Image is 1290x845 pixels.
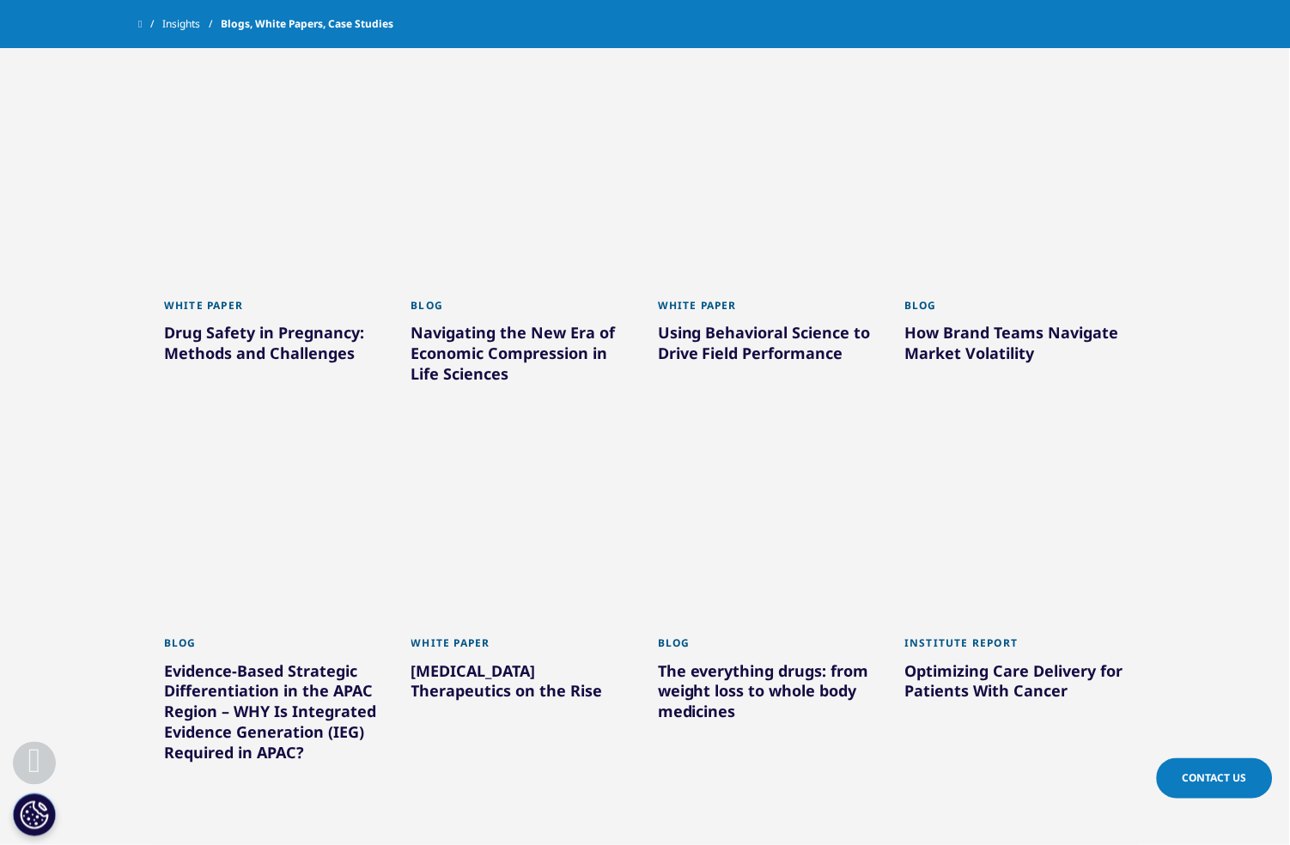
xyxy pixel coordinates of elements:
a: Blog The everything drugs: from weight loss to whole body medicines [658,626,879,766]
div: Optimizing Care Delivery for Patients With Cancer [905,660,1127,708]
div: Blog [411,299,633,322]
div: Blog [164,636,386,660]
div: How Brand Teams Navigate Market Volatility [905,322,1127,370]
a: Blog Evidence-Based Strategic Differentiation in the APAC Region – WHY Is Integrated Evidence Gen... [164,626,386,807]
div: Drug Safety in Pregnancy: Methods and Challenges [164,322,386,370]
button: Cookies Settings [13,793,56,836]
div: White Paper [164,299,386,322]
div: Evidence-Based Strategic Differentiation in the APAC Region – WHY Is Integrated Evidence Generati... [164,660,386,770]
div: White Paper [411,636,633,660]
div: Navigating the New Era of Economic Compression in Life Sciences [411,322,633,391]
a: Institute Report Optimizing Care Delivery for Patients With Cancer [905,626,1127,745]
div: Blog [905,299,1127,322]
a: Blog Navigating the New Era of Economic Compression in Life Sciences [411,289,633,429]
a: White Paper [MEDICAL_DATA] Therapeutics on the Rise [411,626,633,745]
span: Blogs, White Papers, Case Studies [221,9,393,40]
div: Using Behavioral Science to Drive Field Performance [658,322,879,370]
div: White Paper [658,299,879,322]
div: The everything drugs: from weight loss to whole body medicines [658,660,879,729]
a: Blog How Brand Teams Navigate Market Volatility [905,289,1127,408]
div: Blog [658,636,879,660]
a: Contact Us [1157,758,1273,799]
a: Insights [162,9,221,40]
div: Institute Report [905,636,1127,660]
div: [MEDICAL_DATA] Therapeutics on the Rise [411,660,633,708]
span: Contact Us [1183,771,1247,786]
a: White Paper Using Behavioral Science to Drive Field Performance [658,289,879,408]
a: White Paper Drug Safety in Pregnancy: Methods and Challenges [164,289,386,408]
